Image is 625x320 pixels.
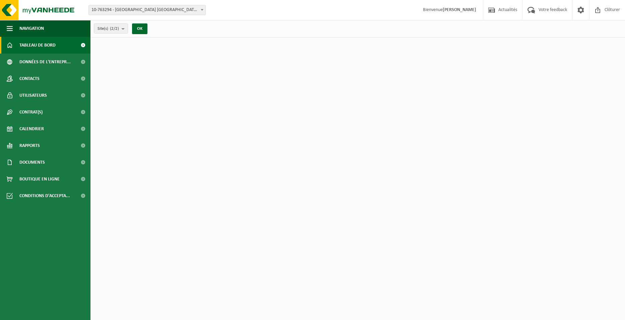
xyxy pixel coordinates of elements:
[19,54,71,70] span: Données de l'entrepr...
[19,154,45,171] span: Documents
[88,5,206,15] span: 10-763294 - HOGANAS BELGIUM - ATH
[19,20,44,37] span: Navigation
[443,7,476,12] strong: [PERSON_NAME]
[110,26,119,31] count: (2/2)
[19,104,43,121] span: Contrat(s)
[19,87,47,104] span: Utilisateurs
[19,187,70,204] span: Conditions d'accepta...
[19,137,40,154] span: Rapports
[98,24,119,34] span: Site(s)
[132,23,147,34] button: OK
[94,23,128,33] button: Site(s)(2/2)
[19,70,40,87] span: Contacts
[19,121,44,137] span: Calendrier
[19,171,60,187] span: Boutique en ligne
[19,37,56,54] span: Tableau de bord
[89,5,205,15] span: 10-763294 - HOGANAS BELGIUM - ATH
